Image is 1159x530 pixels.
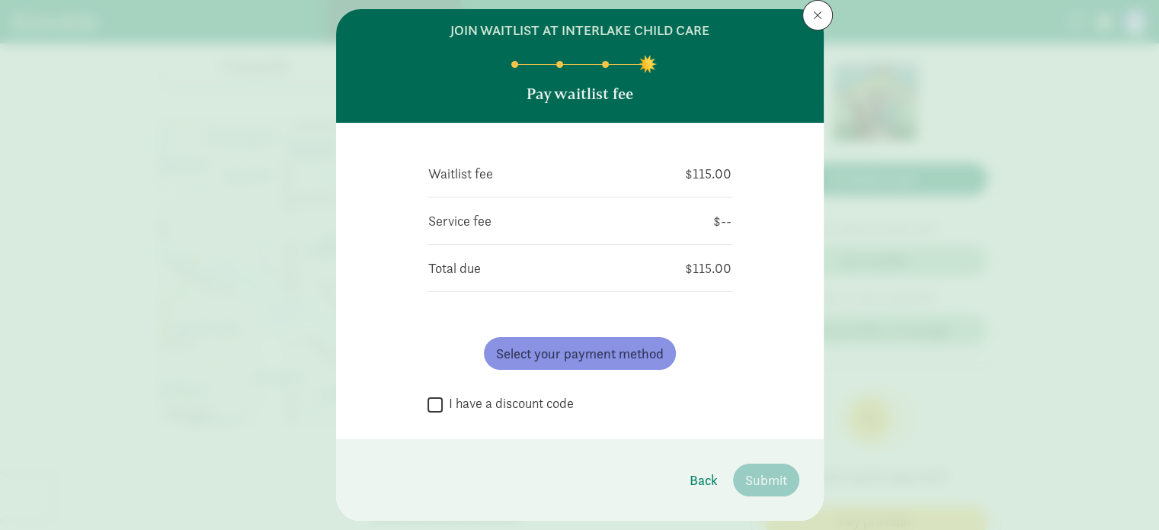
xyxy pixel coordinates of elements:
[427,162,604,185] td: Waitlist fee
[484,337,676,370] button: Select your payment method
[604,162,732,185] td: $115.00
[677,464,730,496] button: Back
[690,470,718,490] span: Back
[427,210,661,232] td: Service fee
[661,210,732,232] td: $--
[427,257,589,279] td: Total due
[450,21,709,40] h6: join waitlist at Interlake Child Care
[496,343,664,364] span: Select your payment method
[745,470,787,490] span: Submit
[527,83,633,104] p: Pay waitlist fee
[733,464,799,496] button: Submit
[588,257,732,279] td: $115.00
[443,394,574,413] label: I have a discount code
